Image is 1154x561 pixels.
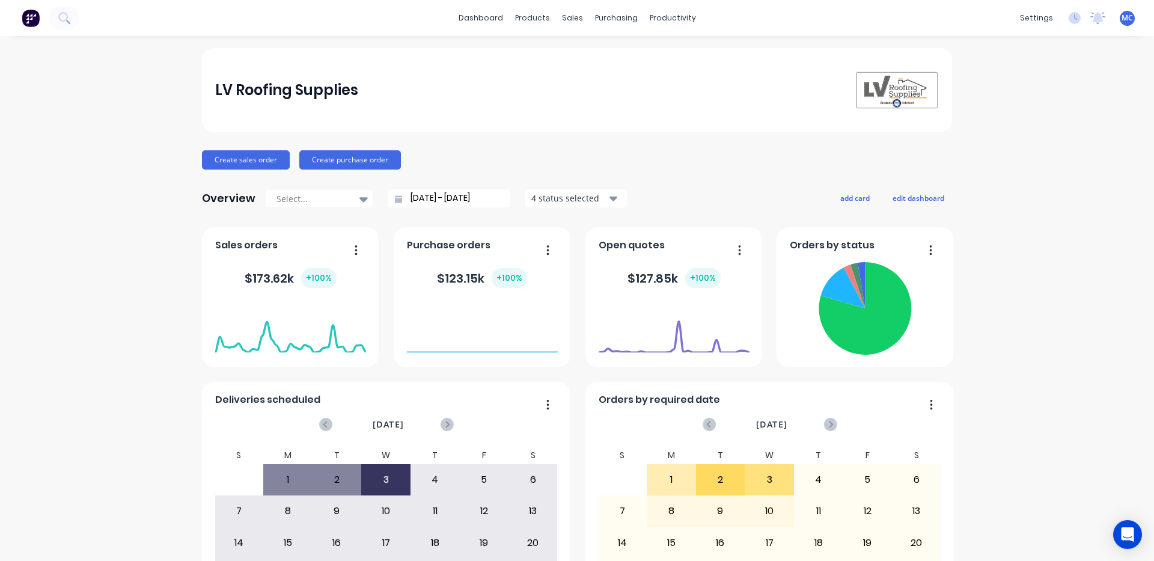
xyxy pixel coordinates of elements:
div: S [598,447,647,464]
div: M [647,447,696,464]
div: T [411,447,460,464]
div: 5 [843,465,891,495]
div: + 100 % [685,268,721,288]
div: 12 [460,496,508,526]
div: 13 [509,496,557,526]
div: 15 [647,528,695,558]
div: 7 [599,496,647,526]
span: Orders by status [790,238,875,253]
div: 2 [697,465,745,495]
div: sales [556,9,589,27]
a: dashboard [453,9,509,27]
div: 16 [313,528,361,558]
span: MC [1122,13,1133,23]
div: T [794,447,843,464]
div: T [696,447,745,464]
div: W [361,447,411,464]
div: F [843,447,892,464]
button: add card [832,190,878,206]
div: 6 [893,465,941,495]
span: Open quotes [599,238,665,253]
div: 15 [264,528,312,558]
div: S [508,447,558,464]
span: Purchase orders [407,238,490,253]
div: M [263,447,313,464]
div: 4 status selected [531,192,607,204]
div: 18 [795,528,843,558]
div: Open Intercom Messenger [1113,520,1142,549]
div: 4 [795,465,843,495]
div: T [313,447,362,464]
div: $ 123.15k [437,268,527,288]
div: 13 [893,496,941,526]
div: 19 [843,528,891,558]
div: purchasing [589,9,644,27]
div: + 100 % [301,268,337,288]
div: 10 [745,496,793,526]
div: 9 [697,496,745,526]
div: $ 127.85k [627,268,721,288]
div: 1 [647,465,695,495]
div: 8 [264,496,312,526]
button: Create purchase order [299,150,401,170]
div: 14 [599,528,647,558]
div: 18 [411,528,459,558]
span: Sales orders [215,238,278,253]
div: productivity [644,9,702,27]
div: 6 [509,465,557,495]
div: W [745,447,794,464]
div: 5 [460,465,508,495]
div: 11 [411,496,459,526]
div: 3 [362,465,410,495]
span: [DATE] [756,418,787,431]
button: 4 status selected [525,189,627,207]
div: 2 [313,465,361,495]
div: 9 [313,496,361,526]
img: LV Roofing Supplies [855,71,939,109]
div: 1 [264,465,312,495]
div: 3 [745,465,793,495]
img: Factory [22,9,40,27]
div: settings [1014,9,1059,27]
div: 20 [893,528,941,558]
div: Overview [202,186,255,210]
div: 14 [215,528,263,558]
div: 11 [795,496,843,526]
div: 7 [215,496,263,526]
div: 10 [362,496,410,526]
div: 17 [745,528,793,558]
div: 12 [843,496,891,526]
div: 20 [509,528,557,558]
div: 19 [460,528,508,558]
div: S [215,447,264,464]
div: F [459,447,508,464]
div: 16 [697,528,745,558]
span: Orders by required date [599,393,720,407]
div: S [892,447,941,464]
div: LV Roofing Supplies [215,78,358,102]
button: Create sales order [202,150,290,170]
div: products [509,9,556,27]
div: $ 173.62k [245,268,337,288]
div: + 100 % [492,268,527,288]
div: 17 [362,528,410,558]
button: edit dashboard [885,190,952,206]
span: [DATE] [373,418,404,431]
div: 8 [647,496,695,526]
div: 4 [411,465,459,495]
